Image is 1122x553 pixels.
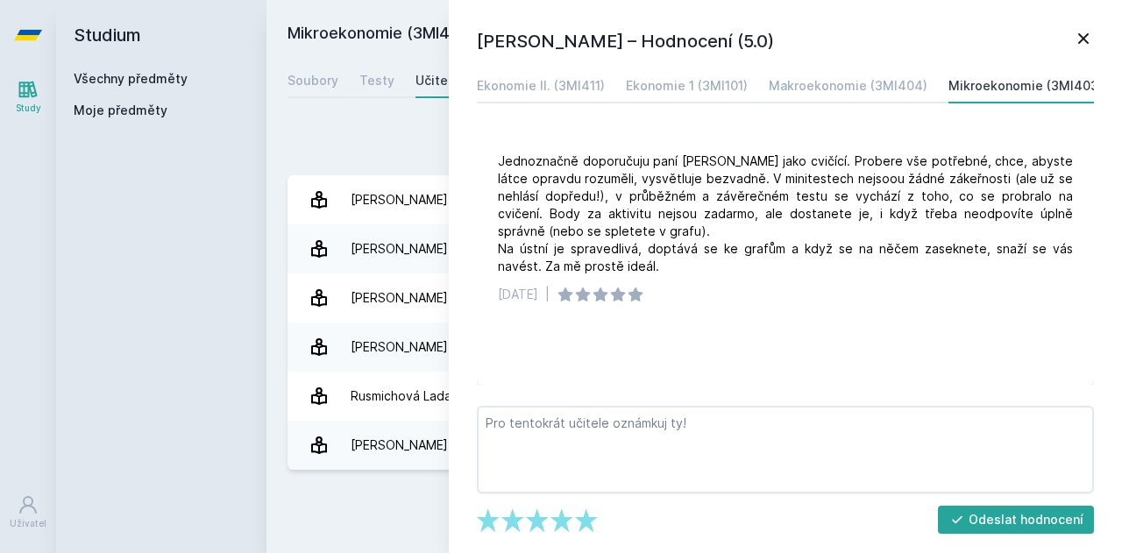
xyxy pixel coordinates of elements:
div: [DATE] [498,286,538,303]
h2: Mikroekonomie (3MI403) [288,21,905,49]
a: [PERSON_NAME] 1 hodnocení 1.0 [288,273,1101,323]
div: [PERSON_NAME] [351,182,448,217]
a: Testy [359,63,394,98]
a: Study [4,70,53,124]
a: Všechny předměty [74,71,188,86]
div: Jednoznačně doporučuju paní [PERSON_NAME] jako cvičící. Probere vše potřebné, chce, abyste látce ... [498,152,1073,275]
div: [PERSON_NAME] [351,231,448,266]
a: Uživatel [4,486,53,539]
div: Rusmichová Lada [351,379,451,414]
a: [PERSON_NAME] 3 hodnocení 4.0 [288,421,1101,470]
div: [PERSON_NAME] [351,428,448,463]
a: Soubory [288,63,338,98]
div: [PERSON_NAME] [351,280,448,315]
a: [PERSON_NAME] 1 hodnocení 5.0 [288,323,1101,372]
div: Učitelé [415,72,459,89]
a: [PERSON_NAME] 7 hodnocení 3.9 [288,224,1101,273]
a: Rusmichová Lada 1 hodnocení 5.0 [288,372,1101,421]
a: [PERSON_NAME] 1 hodnocení 5.0 [288,175,1101,224]
a: Učitelé [415,63,459,98]
div: Study [16,102,41,115]
div: Soubory [288,72,338,89]
span: Moje předměty [74,102,167,119]
div: [PERSON_NAME] [351,330,448,365]
div: | [545,286,550,303]
div: Testy [359,72,394,89]
div: Uživatel [10,517,46,530]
